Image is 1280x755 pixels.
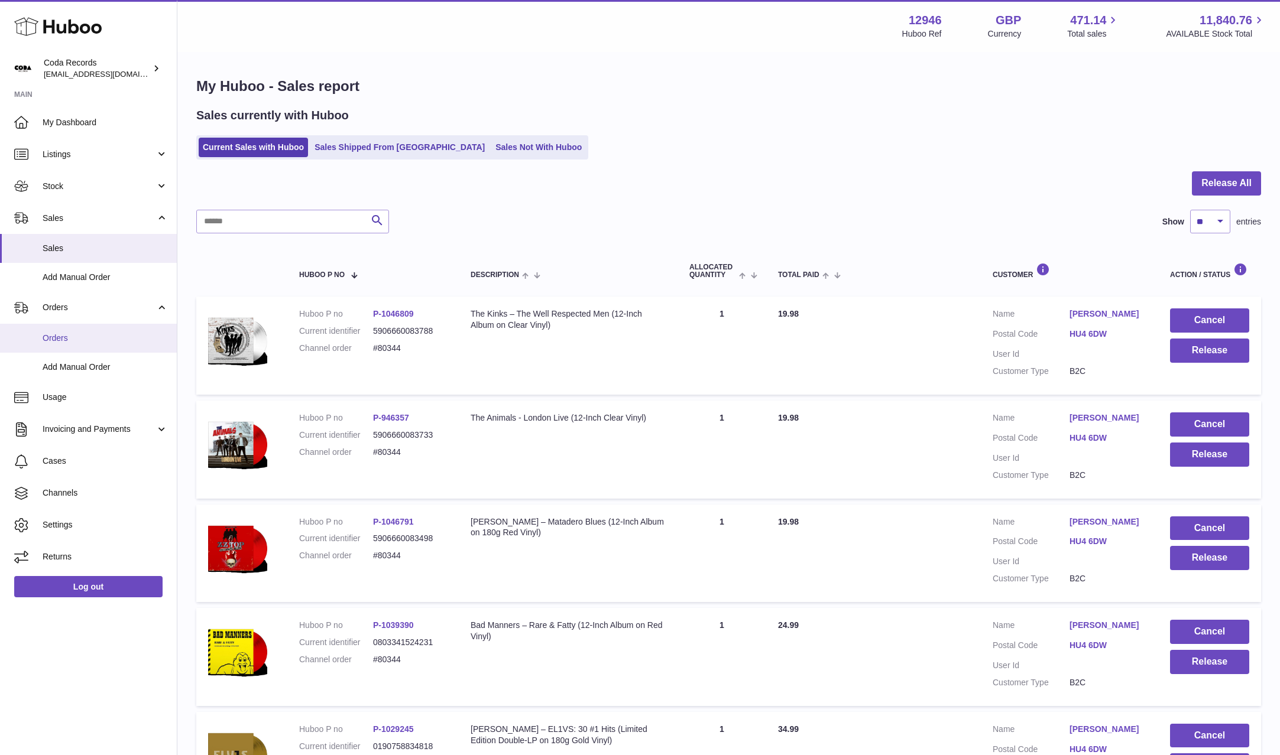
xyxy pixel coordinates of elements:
[993,308,1070,323] dt: Name
[1170,620,1249,644] button: Cancel
[1170,308,1249,333] button: Cancel
[299,741,373,752] dt: Current identifier
[993,660,1070,671] dt: User Id
[1070,640,1146,651] a: HU4 6DW
[43,362,168,373] span: Add Manual Order
[299,637,373,648] dt: Current identifier
[299,429,373,441] dt: Current identifier
[993,677,1070,688] dt: Customer Type
[208,516,267,580] img: 1748947189.png
[299,308,373,320] dt: Huboo P no
[678,608,766,706] td: 1
[778,620,799,630] span: 24.99
[299,412,373,424] dt: Huboo P no
[1236,216,1261,227] span: entries
[1192,171,1261,196] button: Release All
[373,343,447,354] dd: #80344
[373,447,447,458] dd: #80344
[1170,442,1249,467] button: Release
[993,432,1070,447] dt: Postal Code
[1200,12,1252,28] span: 11,840.76
[1070,573,1146,584] dd: B2C
[373,309,414,318] a: P-1046809
[678,401,766,499] td: 1
[1070,677,1146,688] dd: B2C
[1070,12,1106,28] span: 471.14
[778,309,799,318] span: 19.98
[988,28,1022,40] div: Currency
[1070,412,1146,424] a: [PERSON_NAME]
[471,271,519,279] span: Description
[993,620,1070,634] dt: Name
[993,349,1070,360] dt: User Id
[1170,516,1249,541] button: Cancel
[993,366,1070,377] dt: Customer Type
[373,326,447,337] dd: 5906660083788
[993,573,1070,584] dt: Customer Type
[471,516,666,539] div: [PERSON_NAME] – Matadero Blues (12-Inch Album on 180g Red Vinyl)
[1170,546,1249,570] button: Release
[43,519,168,531] span: Settings
[299,533,373,544] dt: Current identifier
[1070,328,1146,340] a: HU4 6DW
[1170,339,1249,363] button: Release
[678,505,766,603] td: 1
[43,243,168,254] span: Sales
[471,308,666,331] div: The Kinks – The Well Respected Men (12-Inch Album on Clear Vinyl)
[373,637,447,648] dd: 0803341524231
[1070,366,1146,377] dd: B2C
[471,412,666,424] div: The Animals - London Live (12-Inch Clear Vinyl)
[299,516,373,528] dt: Huboo P no
[778,271,819,279] span: Total paid
[14,576,163,597] a: Log out
[44,69,174,79] span: [EMAIL_ADDRESS][DOMAIN_NAME]
[43,272,168,283] span: Add Manual Order
[902,28,942,40] div: Huboo Ref
[491,138,586,157] a: Sales Not With Huboo
[1070,516,1146,528] a: [PERSON_NAME]
[299,447,373,458] dt: Channel order
[43,455,168,467] span: Cases
[993,328,1070,343] dt: Postal Code
[993,536,1070,550] dt: Postal Code
[43,487,168,499] span: Channels
[1067,12,1120,40] a: 471.14 Total sales
[471,724,666,746] div: [PERSON_NAME] – EL1VS: 30 #1 Hits (Limited Edition Double-LP on 180g Gold Vinyl)
[1162,216,1184,227] label: Show
[44,57,150,80] div: Coda Records
[373,654,447,665] dd: #80344
[43,149,155,160] span: Listings
[1070,620,1146,631] a: [PERSON_NAME]
[43,181,155,192] span: Stock
[993,640,1070,654] dt: Postal Code
[909,12,942,28] strong: 12946
[373,533,447,544] dd: 5906660083498
[1170,263,1249,279] div: Action / Status
[373,517,414,526] a: P-1046791
[299,326,373,337] dt: Current identifier
[299,620,373,631] dt: Huboo P no
[1070,470,1146,481] dd: B2C
[1166,12,1266,40] a: 11,840.76 AVAILABLE Stock Total
[299,654,373,665] dt: Channel order
[1166,28,1266,40] span: AVAILABLE Stock Total
[689,263,736,279] span: ALLOCATED Quantity
[993,724,1070,738] dt: Name
[1070,724,1146,735] a: [PERSON_NAME]
[208,620,267,684] img: 1743094580.png
[778,413,799,422] span: 19.98
[43,551,168,562] span: Returns
[373,620,414,630] a: P-1039390
[373,741,447,752] dd: 0190758834818
[196,108,349,123] h2: Sales currently with Huboo
[1170,412,1249,437] button: Cancel
[993,556,1070,567] dt: User Id
[299,271,345,279] span: Huboo P no
[199,138,308,157] a: Current Sales with Huboo
[373,550,447,561] dd: #80344
[14,60,32,77] img: haz@pcatmedia.com
[373,724,414,734] a: P-1029245
[208,412,267,476] img: 129461707225121.png
[43,333,168,344] span: Orders
[310,138,489,157] a: Sales Shipped From [GEOGRAPHIC_DATA]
